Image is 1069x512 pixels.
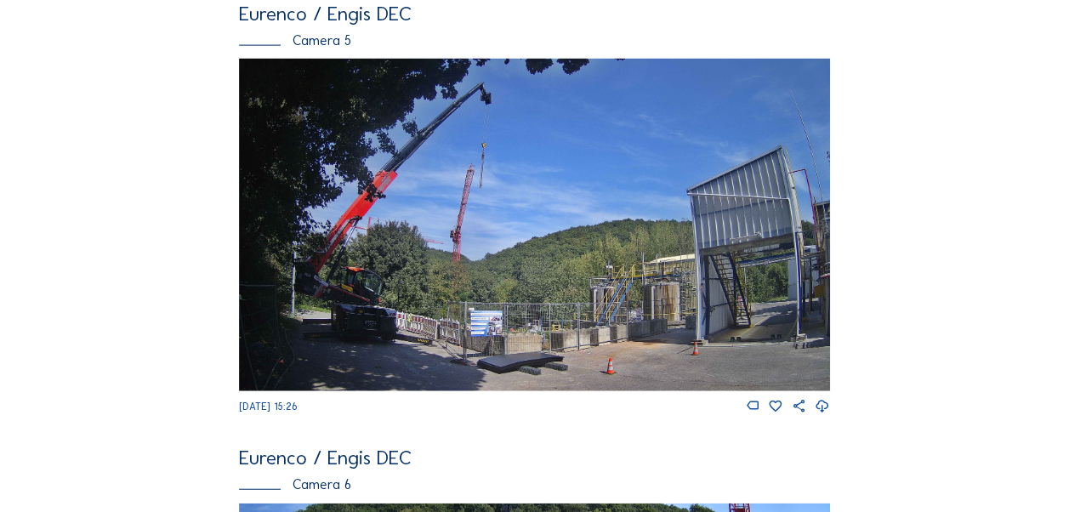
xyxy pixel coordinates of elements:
img: Image [239,59,830,391]
span: [DATE] 15:26 [239,401,298,412]
div: Eurenco / Engis DEC [239,448,830,468]
div: Camera 5 [239,33,830,47]
div: Eurenco / Engis DEC [239,4,830,24]
div: Camera 6 [239,477,830,491]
